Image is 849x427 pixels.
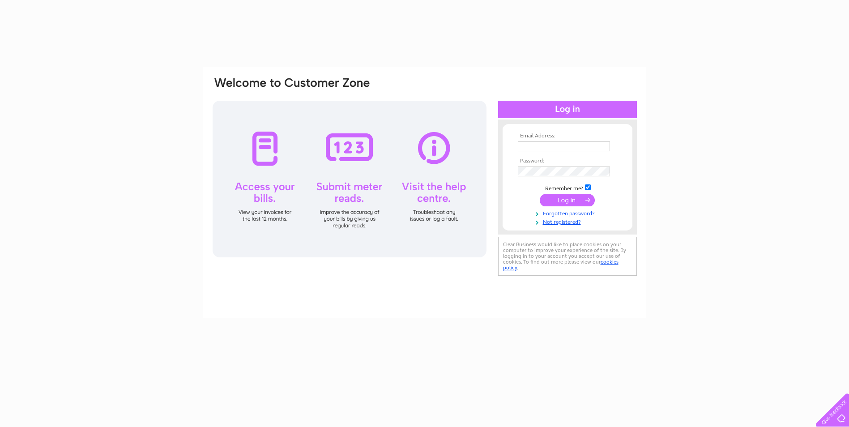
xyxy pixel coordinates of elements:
[516,158,619,164] th: Password:
[518,209,619,217] a: Forgotten password?
[503,259,619,271] a: cookies policy
[518,217,619,226] a: Not registered?
[498,237,637,276] div: Clear Business would like to place cookies on your computer to improve your experience of the sit...
[516,133,619,139] th: Email Address:
[540,194,595,206] input: Submit
[516,183,619,192] td: Remember me?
